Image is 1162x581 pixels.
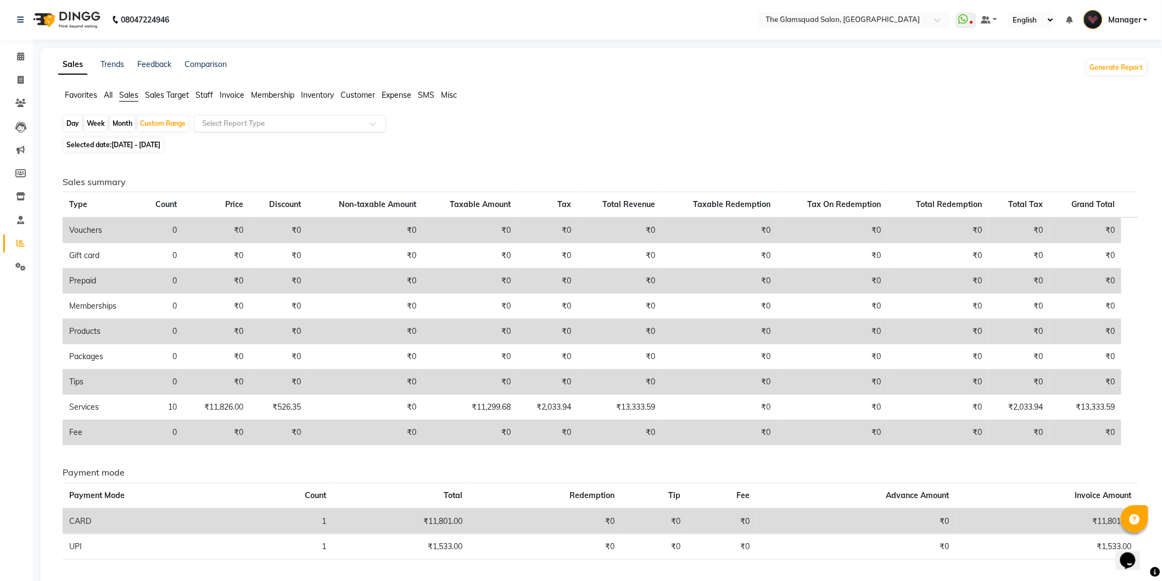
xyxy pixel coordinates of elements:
[139,217,183,243] td: 0
[110,116,135,131] div: Month
[308,420,423,445] td: ₹0
[1075,490,1132,500] span: Invoice Amount
[382,90,411,100] span: Expense
[662,420,778,445] td: ₹0
[1049,420,1121,445] td: ₹0
[778,420,888,445] td: ₹0
[250,294,307,319] td: ₹0
[517,344,578,370] td: ₹0
[888,395,988,420] td: ₹0
[888,294,988,319] td: ₹0
[517,420,578,445] td: ₹0
[63,370,139,395] td: Tips
[988,420,1049,445] td: ₹0
[333,509,469,534] td: ₹11,801.00
[65,90,97,100] span: Favorites
[778,395,888,420] td: ₹0
[756,534,956,559] td: ₹0
[220,90,244,100] span: Invoice
[183,294,250,319] td: ₹0
[225,199,243,209] span: Price
[63,217,139,243] td: Vouchers
[517,370,578,395] td: ₹0
[662,217,778,243] td: ₹0
[308,294,423,319] td: ₹0
[250,269,307,294] td: ₹0
[956,534,1138,559] td: ₹1,533.00
[28,4,103,35] img: logo
[662,319,778,344] td: ₹0
[183,420,250,445] td: ₹0
[888,319,988,344] td: ₹0
[58,55,87,75] a: Sales
[301,90,334,100] span: Inventory
[517,269,578,294] td: ₹0
[578,294,662,319] td: ₹0
[137,59,171,69] a: Feedback
[778,217,888,243] td: ₹0
[63,344,139,370] td: Packages
[139,395,183,420] td: 10
[688,534,757,559] td: ₹0
[988,344,1049,370] td: ₹0
[662,395,778,420] td: ₹0
[104,90,113,100] span: All
[250,344,307,370] td: ₹0
[308,395,423,420] td: ₹0
[423,370,517,395] td: ₹0
[1049,319,1121,344] td: ₹0
[250,395,307,420] td: ₹526.35
[139,420,183,445] td: 0
[988,217,1049,243] td: ₹0
[778,269,888,294] td: ₹0
[662,269,778,294] td: ₹0
[308,319,423,344] td: ₹0
[578,269,662,294] td: ₹0
[333,534,469,559] td: ₹1,533.00
[1049,344,1121,370] td: ₹0
[662,294,778,319] td: ₹0
[469,534,621,559] td: ₹0
[1116,537,1151,570] iframe: chat widget
[183,269,250,294] td: ₹0
[558,199,572,209] span: Tax
[423,294,517,319] td: ₹0
[63,534,242,559] td: UPI
[778,294,888,319] td: ₹0
[423,243,517,269] td: ₹0
[63,509,242,534] td: CARD
[1049,217,1121,243] td: ₹0
[1049,370,1121,395] td: ₹0
[756,509,956,534] td: ₹0
[578,370,662,395] td: ₹0
[69,199,87,209] span: Type
[64,138,163,152] span: Selected date:
[139,243,183,269] td: 0
[183,319,250,344] td: ₹0
[888,420,988,445] td: ₹0
[669,490,681,500] span: Tip
[888,370,988,395] td: ₹0
[139,294,183,319] td: 0
[418,90,434,100] span: SMS
[183,243,250,269] td: ₹0
[778,243,888,269] td: ₹0
[1049,243,1121,269] td: ₹0
[517,319,578,344] td: ₹0
[956,509,1138,534] td: ₹11,801.00
[888,243,988,269] td: ₹0
[423,395,517,420] td: ₹11,299.68
[888,269,988,294] td: ₹0
[517,395,578,420] td: ₹2,033.94
[119,90,138,100] span: Sales
[1083,10,1103,29] img: Manager
[578,420,662,445] td: ₹0
[888,217,988,243] td: ₹0
[63,243,139,269] td: Gift card
[308,243,423,269] td: ₹0
[137,116,188,131] div: Custom Range
[1049,269,1121,294] td: ₹0
[778,370,888,395] td: ₹0
[469,509,621,534] td: ₹0
[578,217,662,243] td: ₹0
